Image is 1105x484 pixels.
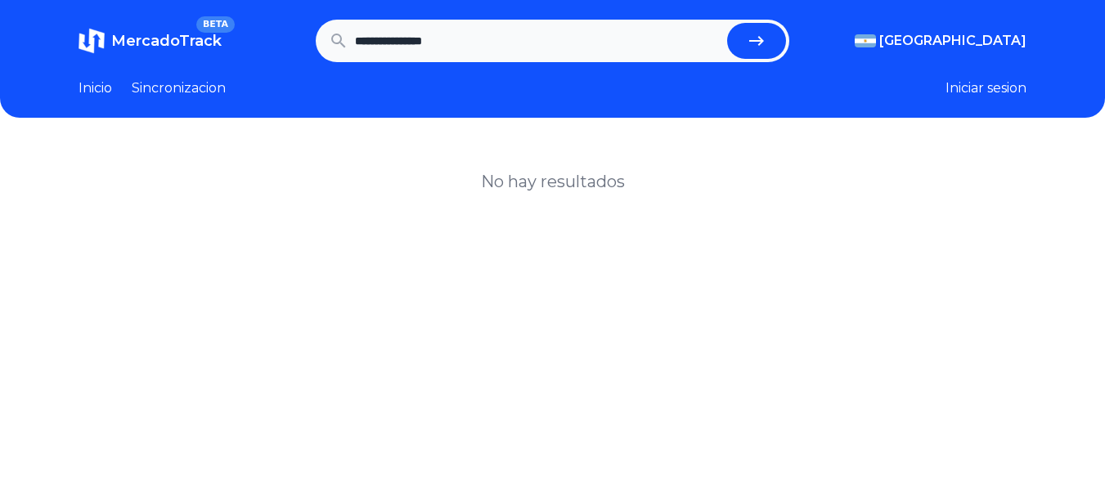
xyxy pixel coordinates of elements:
span: MercadoTrack [111,32,222,50]
h1: No hay resultados [481,170,625,193]
a: Inicio [79,78,112,98]
img: Argentina [855,34,876,47]
a: Sincronizacion [132,78,226,98]
button: Iniciar sesion [946,78,1026,98]
img: MercadoTrack [79,28,105,54]
span: [GEOGRAPHIC_DATA] [879,31,1026,51]
button: [GEOGRAPHIC_DATA] [855,31,1026,51]
a: MercadoTrackBETA [79,28,222,54]
span: BETA [196,16,235,33]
